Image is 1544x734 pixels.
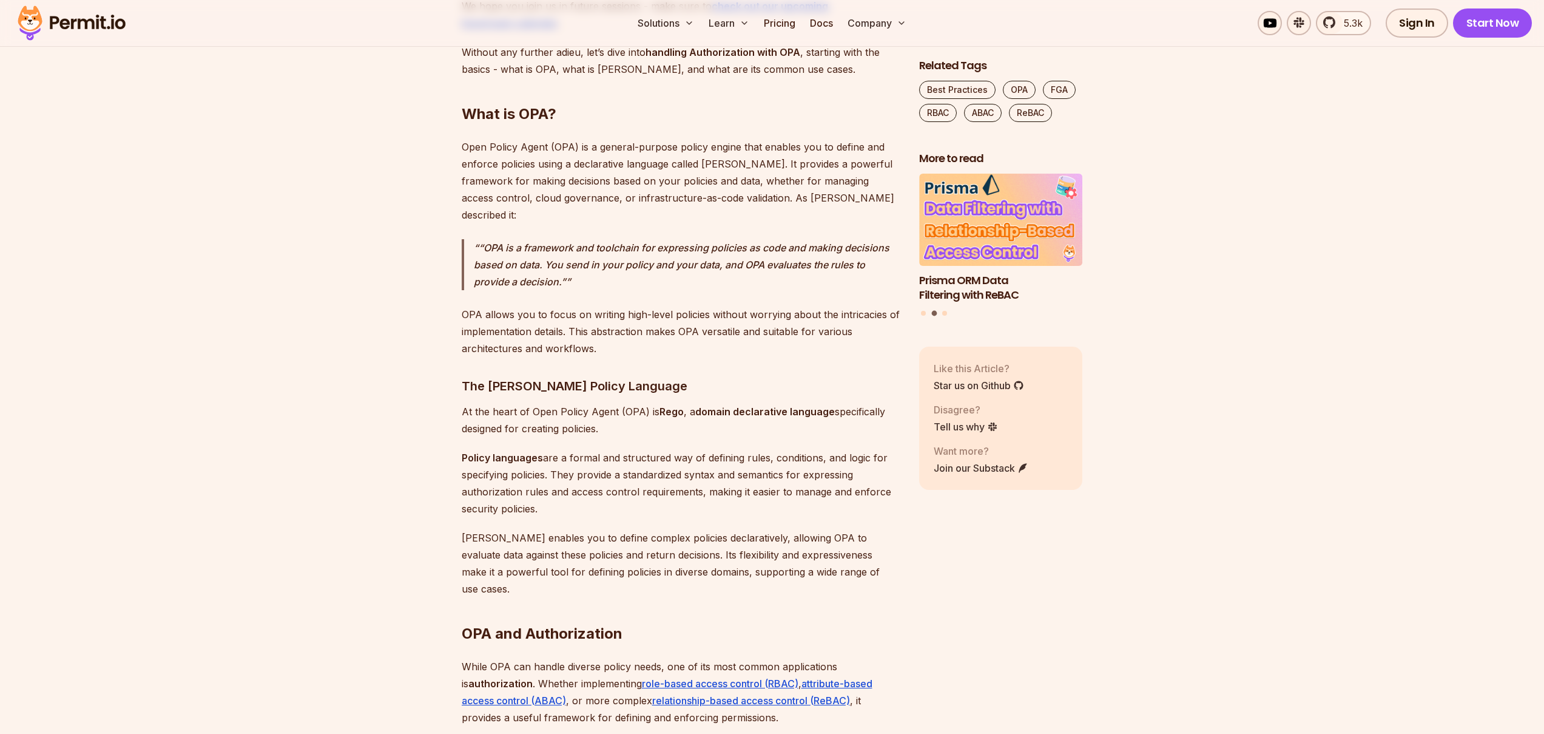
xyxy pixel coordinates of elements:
[919,174,1083,266] img: Prisma ORM Data Filtering with ReBAC
[1009,104,1052,122] a: ReBAC
[1337,16,1363,30] span: 5.3k
[462,306,900,357] p: OPA allows you to focus on writing high-level policies without worrying about the intricacies of ...
[921,311,926,316] button: Go to slide 1
[934,420,998,434] a: Tell us why
[695,406,835,418] strong: domain declarative language
[462,138,900,223] p: Open Policy Agent (OPA) is a general-purpose policy engine that enables you to define and enforce...
[942,311,947,316] button: Go to slide 3
[934,461,1028,475] a: Join our Substack
[462,403,900,437] p: At the heart of Open Policy Agent (OPA) is , a specifically designed for creating policies.
[1316,11,1371,35] a: 5.3k
[1043,81,1076,99] a: FGA
[843,11,911,35] button: Company
[919,174,1083,303] a: Prisma ORM Data Filtering with ReBACPrisma ORM Data Filtering with ReBAC
[659,406,684,418] strong: Rego
[468,678,533,690] strong: authorization
[474,239,900,290] p: “OPA is a framework and toolchain for expressing policies as code and making decisions based on d...
[462,576,900,644] h2: OPA and Authorization
[704,11,754,35] button: Learn
[931,310,937,316] button: Go to slide 2
[919,104,957,122] a: RBAC
[805,11,838,35] a: Docs
[462,44,900,78] p: Without any further adieu, let’s dive into , starting with the basics - what is OPA, what is [PER...
[919,273,1083,303] h3: Prisma ORM Data Filtering with ReBAC
[919,174,1083,318] div: Posts
[759,11,800,35] a: Pricing
[919,174,1083,303] li: 2 of 3
[919,151,1083,166] h2: More to read
[462,678,872,707] a: attribute-based access control (ABAC)
[652,695,850,707] a: relationship-based access control (ReBAC)
[462,449,900,517] p: are a formal and structured way of defining rules, conditions, and logic for specifying policies....
[633,11,699,35] button: Solutions
[462,658,900,726] p: While OPA can handle diverse policy needs, one of its most common applications is . Whether imple...
[462,529,900,597] p: [PERSON_NAME] enables you to define complex policies declaratively, allowing OPA to evaluate data...
[934,444,1028,458] p: Want more?
[934,378,1024,393] a: Star us on Github
[462,56,900,124] h2: What is OPA?
[919,81,996,99] a: Best Practices
[12,2,131,44] img: Permit logo
[646,46,800,58] strong: handling Authorization with OPA
[1453,8,1532,38] a: Start Now
[1386,8,1448,38] a: Sign In
[919,58,1083,73] h2: Related Tags
[934,361,1024,376] p: Like this Article?
[964,104,1002,122] a: ABAC
[1003,81,1036,99] a: OPA
[642,678,798,690] a: role-based access control (RBAC)
[934,403,998,417] p: Disagree?
[462,376,900,396] h3: The [PERSON_NAME] Policy Language
[462,452,543,464] strong: Policy languages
